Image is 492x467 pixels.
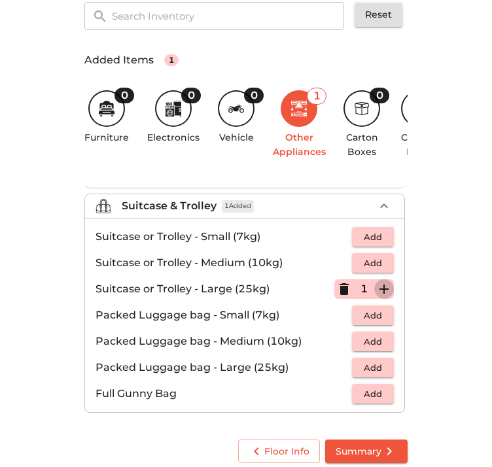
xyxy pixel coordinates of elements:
button: Floor Info [238,440,320,464]
div: 0 [370,88,389,103]
img: suitcase_trolley [96,198,111,214]
p: Packed Luggage bag - Medium (10kg) [96,334,352,349]
div: 0 [181,88,201,103]
div: 1 [164,54,179,66]
button: Delete Item [334,279,354,299]
p: Suitcase or Trolley - Small (7kg) [96,229,352,245]
h6: Furniture [84,131,129,145]
span: Reset [365,7,392,23]
button: Add Item [374,279,394,299]
button: Add [352,227,394,247]
h6: Electronics [147,131,200,145]
p: Packed Luggage bag - Large (25kg) [96,360,352,375]
p: Suitcase or Trolley - Medium (10kg) [96,255,352,271]
span: Floor Info [249,443,309,460]
h6: Custom Items [401,131,438,160]
button: Add [352,384,394,404]
button: Add [352,305,394,326]
h6: Carton Boxes [343,131,380,160]
button: Add [352,358,394,378]
span: Add [359,387,387,402]
span: Add [359,256,387,271]
span: Add [359,308,387,323]
h6: Vehicle [219,131,254,145]
span: Add [359,360,387,375]
button: Reset [355,3,402,27]
input: Search Inventory [104,2,353,30]
div: 0 [244,88,264,103]
button: Add [352,332,394,352]
p: Suitcase or Trolley - Large (25kg) [96,281,334,297]
button: Summary [325,440,408,464]
p: 1 [360,281,368,297]
div: 1 [307,88,326,105]
span: Add [359,230,387,245]
p: Packed Luggage bag - Small (7kg) [96,307,352,323]
h6: Other Appliances [273,131,326,160]
p: Suitcase & Trolley [122,198,217,214]
p: Full Gunny Bag [96,386,352,402]
div: 0 [114,88,134,103]
h6: Added Items [84,51,154,69]
span: Summary [336,443,397,460]
span: Add [359,334,387,349]
button: Add [352,253,394,273]
span: 1 Added [222,200,254,213]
